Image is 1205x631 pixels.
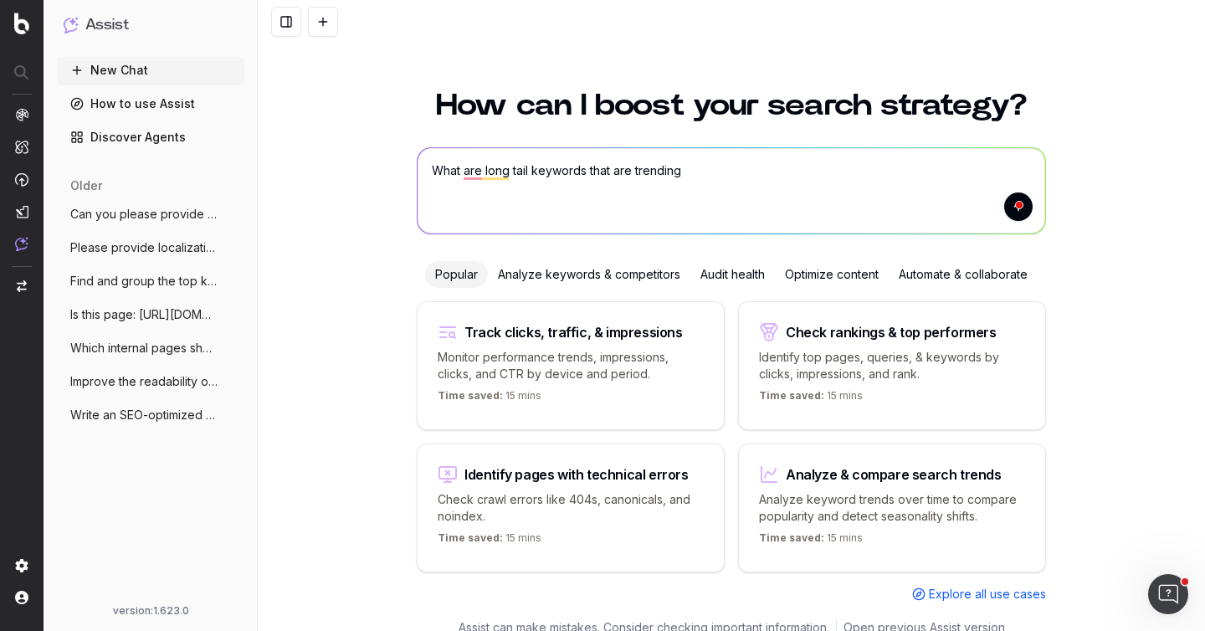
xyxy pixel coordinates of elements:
[57,301,244,328] button: Is this page: [URL][DOMAIN_NAME]
[57,268,244,295] button: Find and group the top keywords for user
[438,531,503,544] span: Time saved:
[57,335,244,362] button: Which internal pages should I link to fr
[759,389,863,409] p: 15 mins
[438,389,503,402] span: Time saved:
[1148,574,1188,614] iframe: Intercom live chat
[690,261,775,288] div: Audit health
[15,237,28,251] img: Assist
[57,402,244,428] button: Write an SEO-optimized article about cry
[57,234,244,261] button: Please provide localization SEO strategi
[759,531,824,544] span: Time saved:
[464,326,683,339] div: Track clicks, traffic, & impressions
[488,261,690,288] div: Analyze keywords & competitors
[929,586,1046,603] span: Explore all use cases
[85,13,129,37] h1: Assist
[57,90,244,117] a: How to use Assist
[70,407,218,423] span: Write an SEO-optimized article about cry
[57,201,244,228] button: Can you please provide internal linking
[70,273,218,290] span: Find and group the top keywords for user
[786,468,1002,481] div: Analyze & compare search trends
[14,13,29,34] img: Botify logo
[417,90,1046,121] h1: How can I boost your search strategy?
[70,306,218,323] span: Is this page: [URL][DOMAIN_NAME]
[464,468,689,481] div: Identify pages with technical errors
[438,491,704,525] p: Check crawl errors like 404s, canonicals, and noindex.
[15,172,28,187] img: Activation
[64,13,238,37] button: Assist
[438,531,541,551] p: 15 mins
[57,124,244,151] a: Discover Agents
[786,326,997,339] div: Check rankings & top performers
[759,349,1025,382] p: Identify top pages, queries, & keywords by clicks, impressions, and rank.
[775,261,889,288] div: Optimize content
[64,604,238,618] div: version: 1.623.0
[438,389,541,409] p: 15 mins
[70,206,218,223] span: Can you please provide internal linking
[70,239,218,256] span: Please provide localization SEO strategi
[912,586,1046,603] a: Explore all use cases
[64,17,79,33] img: Assist
[759,491,1025,525] p: Analyze keyword trends over time to compare popularity and detect seasonality shifts.
[17,280,27,292] img: Switch project
[15,205,28,218] img: Studio
[889,261,1038,288] div: Automate & collaborate
[57,368,244,395] button: Improve the readability of my learn page
[759,389,824,402] span: Time saved:
[418,148,1045,233] textarea: To enrich screen reader interactions, please activate Accessibility in Grammarly extension settings
[70,340,218,357] span: Which internal pages should I link to fr
[15,559,28,572] img: Setting
[70,177,102,194] span: older
[15,140,28,154] img: Intelligence
[759,531,863,551] p: 15 mins
[425,261,488,288] div: Popular
[57,57,244,84] button: New Chat
[438,349,704,382] p: Monitor performance trends, impressions, clicks, and CTR by device and period.
[15,591,28,604] img: My account
[15,108,28,121] img: Analytics
[70,373,218,390] span: Improve the readability of my learn page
